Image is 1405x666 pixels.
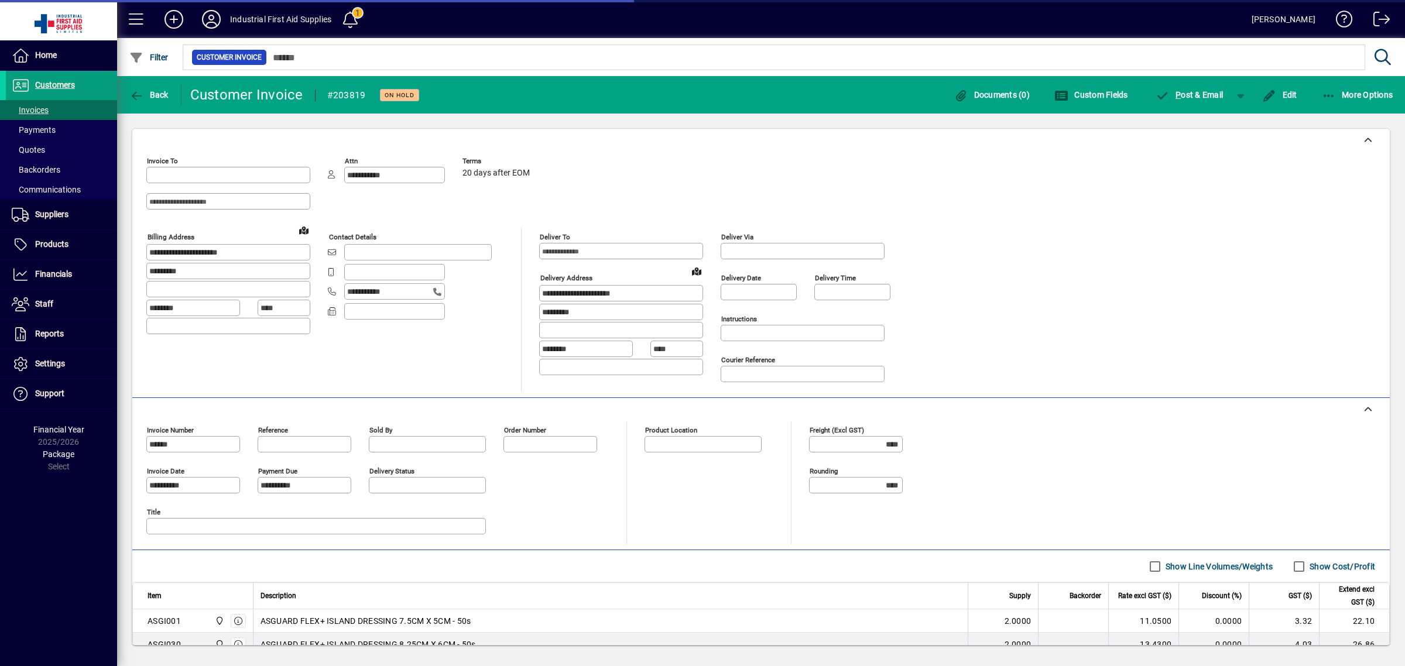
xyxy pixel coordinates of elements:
[1327,583,1375,609] span: Extend excl GST ($)
[6,100,117,120] a: Invoices
[954,90,1030,99] span: Documents (0)
[190,85,303,104] div: Customer Invoice
[147,426,194,434] mat-label: Invoice number
[1249,609,1319,633] td: 3.32
[147,467,184,475] mat-label: Invoice date
[35,359,65,368] span: Settings
[369,467,414,475] mat-label: Delivery status
[721,274,761,282] mat-label: Delivery date
[1202,589,1242,602] span: Discount (%)
[258,426,288,434] mat-label: Reference
[540,233,570,241] mat-label: Deliver To
[147,508,160,516] mat-label: Title
[1009,589,1031,602] span: Supply
[12,165,60,174] span: Backorders
[193,9,230,30] button: Profile
[1249,633,1319,656] td: 4.03
[345,157,358,165] mat-label: Attn
[385,91,414,99] span: On hold
[230,10,331,29] div: Industrial First Aid Supplies
[1327,2,1353,40] a: Knowledge Base
[1252,10,1315,29] div: [PERSON_NAME]
[1051,84,1131,105] button: Custom Fields
[1163,561,1273,572] label: Show Line Volumes/Weights
[1319,633,1389,656] td: 26.86
[687,262,706,280] a: View on map
[6,41,117,70] a: Home
[126,84,172,105] button: Back
[35,299,53,308] span: Staff
[12,185,81,194] span: Communications
[1176,90,1181,99] span: P
[155,9,193,30] button: Add
[294,221,313,239] a: View on map
[148,638,181,650] div: ASGI030
[261,615,471,627] span: ASGUARD FLEX+ ISLAND DRESSING 7.5CM X 5CM - 50s
[148,615,181,627] div: ASGI001
[1289,589,1312,602] span: GST ($)
[43,449,74,459] span: Package
[369,426,392,434] mat-label: Sold by
[1005,638,1032,650] span: 2.0000
[1262,90,1297,99] span: Edit
[6,349,117,379] a: Settings
[1054,90,1128,99] span: Custom Fields
[6,379,117,408] a: Support
[1319,609,1389,633] td: 22.10
[815,274,856,282] mat-label: Delivery time
[6,180,117,200] a: Communications
[6,120,117,140] a: Payments
[35,50,57,60] span: Home
[33,425,84,434] span: Financial Year
[6,290,117,319] a: Staff
[129,90,169,99] span: Back
[1150,84,1229,105] button: Post & Email
[117,84,181,105] app-page-header-button: Back
[6,230,117,259] a: Products
[1178,609,1249,633] td: 0.0000
[1070,589,1101,602] span: Backorder
[35,80,75,90] span: Customers
[1005,615,1032,627] span: 2.0000
[6,200,117,229] a: Suppliers
[35,329,64,338] span: Reports
[810,426,864,434] mat-label: Freight (excl GST)
[721,356,775,364] mat-label: Courier Reference
[261,589,296,602] span: Description
[212,614,225,627] span: INDUSTRIAL FIRST AID SUPPLIES LTD
[12,145,45,155] span: Quotes
[462,169,530,178] span: 20 days after EOM
[258,467,297,475] mat-label: Payment due
[1156,90,1224,99] span: ost & Email
[504,426,546,434] mat-label: Order number
[1319,84,1396,105] button: More Options
[212,638,225,651] span: INDUSTRIAL FIRST AID SUPPLIES LTD
[6,260,117,289] a: Financials
[12,125,56,135] span: Payments
[1116,615,1171,627] div: 11.0500
[462,157,533,165] span: Terms
[12,105,49,115] span: Invoices
[1307,561,1375,572] label: Show Cost/Profit
[721,233,753,241] mat-label: Deliver via
[35,389,64,398] span: Support
[148,589,162,602] span: Item
[951,84,1033,105] button: Documents (0)
[810,467,838,475] mat-label: Rounding
[197,52,262,63] span: Customer Invoice
[6,140,117,160] a: Quotes
[1118,589,1171,602] span: Rate excl GST ($)
[1322,90,1393,99] span: More Options
[129,53,169,62] span: Filter
[35,239,68,249] span: Products
[327,86,366,105] div: #203819
[1259,84,1300,105] button: Edit
[35,269,72,279] span: Financials
[1116,638,1171,650] div: 13.4300
[261,638,476,650] span: ASGUARD FLEX+ ISLAND DRESSING 8.25CM X 6CM - 50s
[126,47,172,68] button: Filter
[645,426,697,434] mat-label: Product location
[147,157,178,165] mat-label: Invoice To
[1178,633,1249,656] td: 0.0000
[35,210,68,219] span: Suppliers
